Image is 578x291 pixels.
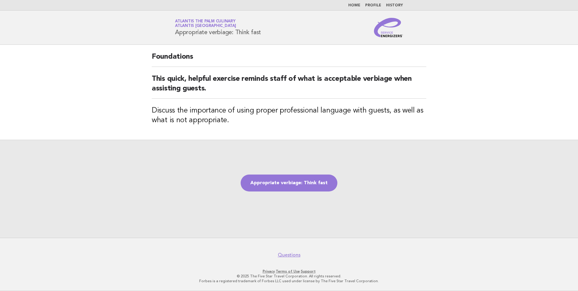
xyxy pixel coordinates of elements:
a: History [386,4,403,7]
p: · · [104,269,474,274]
h2: Foundations [152,52,426,67]
a: Home [348,4,360,7]
a: Appropriate verbiage: Think fast [241,175,337,191]
h3: Discuss the importance of using proper professional language with guests, as well as what is not ... [152,106,426,125]
a: Privacy [263,269,275,273]
a: Terms of Use [276,269,300,273]
a: Questions [278,252,300,258]
a: Support [301,269,316,273]
span: Atlantis [GEOGRAPHIC_DATA] [175,24,236,28]
h1: Appropriate verbiage: Think fast [175,20,261,35]
p: Forbes is a registered trademark of Forbes LLC used under license by The Five Star Travel Corpora... [104,279,474,283]
p: © 2025 The Five Star Travel Corporation. All rights reserved. [104,274,474,279]
a: Atlantis The Palm CulinaryAtlantis [GEOGRAPHIC_DATA] [175,19,236,28]
img: Service Energizers [374,18,403,37]
h2: This quick, helpful exercise reminds staff of what is acceptable verbiage when assisting guests. [152,74,426,99]
a: Profile [365,4,381,7]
